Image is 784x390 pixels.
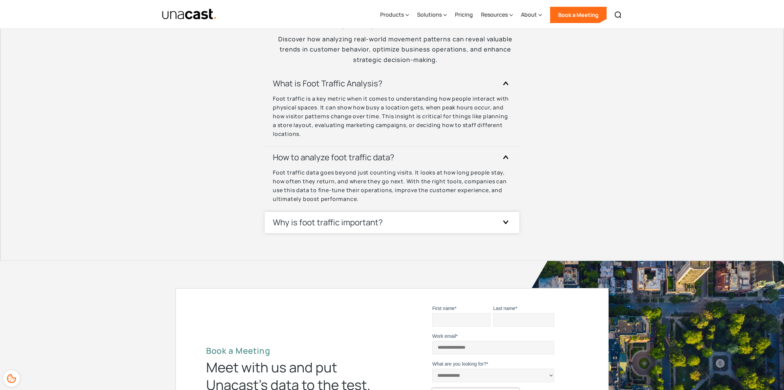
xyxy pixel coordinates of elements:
[432,306,455,311] span: First name
[273,78,383,89] h3: What is Foot Traffic Analysis?
[493,306,515,311] span: Last name
[273,168,511,203] p: Foot traffic data goes beyond just counting visits. It looks at how long people stay, how often t...
[614,11,622,19] img: Search icon
[273,217,383,228] h3: Why is foot traffic important?
[521,1,542,29] div: About
[273,152,394,163] h3: How to analyze foot traffic data?
[3,370,20,387] div: Cookie Preferences
[417,1,447,29] div: Solutions
[162,8,217,20] img: Unacast text logo
[432,361,486,367] span: What are you looking for?
[432,333,456,339] span: Work email
[162,8,217,20] a: home
[380,11,404,19] div: Products
[455,1,473,29] a: Pricing
[481,11,508,19] div: Resources
[380,1,409,29] div: Products
[265,34,519,64] p: Discover how analyzing real-world movement patterns can reveal valuable trends in customer behavi...
[417,11,442,19] div: Solutions
[206,346,382,356] h2: Book a Meeting
[273,94,511,138] p: Foot traffic is a key metric when it comes to understanding how people interact with physical spa...
[481,1,513,29] div: Resources
[550,7,607,23] a: Book a Meeting
[521,11,537,19] div: About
